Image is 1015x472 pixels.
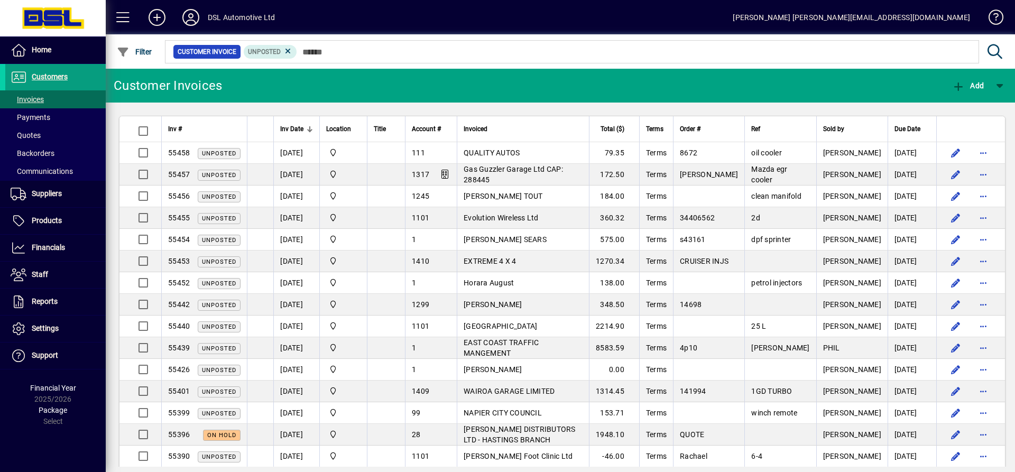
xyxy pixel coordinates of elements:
button: Edit [947,296,964,313]
span: Unposted [248,48,281,55]
div: Location [326,123,361,135]
div: Title [374,123,399,135]
div: Invoiced [464,123,583,135]
span: oil cooler [751,149,782,157]
td: [DATE] [888,446,936,467]
a: Home [5,37,106,63]
span: Quotes [11,131,41,140]
button: More options [975,426,992,443]
td: [DATE] [273,164,319,186]
td: [DATE] [273,316,319,337]
span: 1409 [412,387,429,395]
span: WAIROA GARAGE LIMITED [464,387,555,395]
span: 55458 [168,149,190,157]
div: DSL Automotive Ltd [208,9,275,26]
button: Edit [947,231,964,248]
span: Central [326,255,361,267]
div: Customer Invoices [114,77,222,94]
td: [DATE] [888,402,936,424]
td: [DATE] [273,186,319,207]
span: Unposted [202,193,236,200]
td: [DATE] [888,142,936,164]
td: [DATE] [888,294,936,316]
span: Central [326,190,361,202]
td: 1948.10 [589,424,639,446]
span: Unposted [202,345,236,352]
a: Invoices [5,90,106,108]
span: 55455 [168,214,190,222]
span: 2d [751,214,760,222]
span: [PERSON_NAME] SEARS [464,235,547,244]
span: Central [326,342,361,354]
td: [DATE] [888,424,936,446]
div: Account # [412,123,450,135]
span: Inv Date [280,123,303,135]
span: winch remote [751,409,797,417]
span: 55452 [168,279,190,287]
span: 55439 [168,344,190,352]
span: Unposted [202,215,236,222]
span: Unposted [202,258,236,265]
span: [PERSON_NAME] [823,257,881,265]
span: Terms [646,430,667,439]
td: -46.00 [589,446,639,467]
span: 1 [412,365,416,374]
span: 55399 [168,409,190,417]
td: [DATE] [888,186,936,207]
span: [PERSON_NAME] TOUT [464,192,543,200]
span: On hold [207,432,236,439]
td: [DATE] [273,359,319,381]
td: [DATE] [273,142,319,164]
td: [DATE] [273,381,319,402]
span: Central [326,277,361,289]
span: Unposted [202,302,236,309]
button: Edit [947,274,964,291]
span: Package [39,406,67,414]
span: [PERSON_NAME] Foot Clinic Ltd [464,452,573,460]
td: 0.00 [589,359,639,381]
td: [DATE] [888,164,936,186]
button: More options [975,361,992,378]
div: Sold by [823,123,881,135]
span: [PERSON_NAME] [823,409,881,417]
span: 28 [412,430,421,439]
button: Edit [947,404,964,421]
button: More options [975,188,992,205]
span: 55426 [168,365,190,374]
span: s43161 [680,235,706,244]
td: 79.35 [589,142,639,164]
td: [DATE] [888,251,936,272]
span: Financial Year [30,384,76,392]
a: Communications [5,162,106,180]
td: [DATE] [273,229,319,251]
button: Edit [947,253,964,270]
button: Filter [114,42,155,61]
td: 1270.34 [589,251,639,272]
button: More options [975,339,992,356]
span: Customer Invoice [178,47,236,57]
a: Financials [5,235,106,261]
span: [PERSON_NAME] [823,149,881,157]
span: [GEOGRAPHIC_DATA] [464,322,537,330]
td: [DATE] [273,207,319,229]
span: 1101 [412,322,429,330]
div: Order # [680,123,738,135]
button: More options [975,253,992,270]
button: More options [975,166,992,183]
span: 1410 [412,257,429,265]
span: petrol injectors [751,279,802,287]
span: Central [326,212,361,224]
span: 1245 [412,192,429,200]
button: Edit [947,383,964,400]
span: 1 [412,279,416,287]
td: 172.50 [589,164,639,186]
span: Unposted [202,280,236,287]
td: 138.00 [589,272,639,294]
span: [PERSON_NAME] [680,170,738,179]
span: [PERSON_NAME] [823,452,881,460]
span: 55456 [168,192,190,200]
span: Due Date [894,123,920,135]
a: Settings [5,316,106,342]
button: Edit [947,318,964,335]
button: More options [975,404,992,421]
